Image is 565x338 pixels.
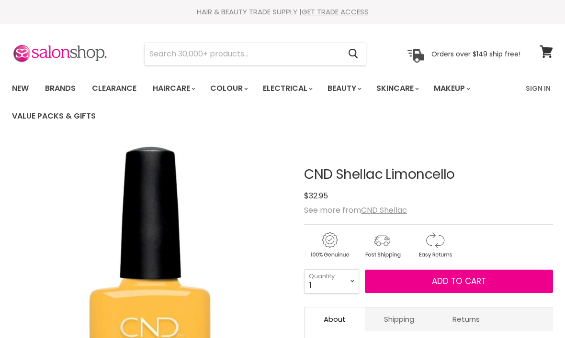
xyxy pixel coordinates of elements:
[304,269,359,293] select: Quantity
[432,275,486,287] span: Add to cart
[304,205,407,216] span: See more from
[304,190,328,201] span: $32.95
[357,230,407,260] img: shipping.gif
[146,78,201,98] a: Haircare
[520,78,556,98] a: Sign In
[427,78,476,98] a: Makeup
[365,270,553,294] button: Add to cart
[369,78,425,98] a: Skincare
[304,230,355,260] img: genuine.gif
[85,78,144,98] a: Clearance
[5,106,103,126] a: Value Packs & Gifts
[433,307,499,331] a: Returns
[320,78,367,98] a: Beauty
[144,43,366,65] form: Product
[340,43,366,65] button: Search
[203,78,254,98] a: Colour
[365,307,433,331] a: Shipping
[304,167,553,182] h1: CND Shellac Limoncello
[431,49,520,58] p: Orders over $149 ship free!
[302,7,369,17] a: GET TRADE ACCESS
[38,78,83,98] a: Brands
[305,307,365,331] a: About
[5,78,36,98] a: New
[409,230,460,260] img: returns.gif
[256,78,318,98] a: Electrical
[145,43,340,65] input: Search
[5,75,520,130] ul: Main menu
[361,205,407,216] a: CND Shellac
